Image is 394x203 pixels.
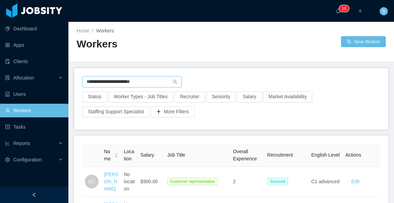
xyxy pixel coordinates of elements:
[77,28,89,33] a: Home
[77,37,231,51] h2: Workers
[173,79,178,84] i: icon: search
[167,152,185,158] span: Job Title
[92,28,93,33] span: /
[5,22,63,35] a: icon: pie-chartDashboard
[230,167,264,197] td: 2
[5,75,10,80] i: icon: solution
[88,175,95,188] span: OC
[115,155,118,157] i: icon: caret-down
[351,179,359,184] a: Edit
[267,152,293,158] span: Recruitment
[233,149,257,161] span: Overall Experience
[5,87,63,101] a: icon: robotUsers
[311,152,340,158] span: English Level
[341,36,386,47] button: icon: usergroup-addNew Worker
[115,153,118,155] i: icon: caret-up
[82,106,149,117] button: Staffing Support Specialist
[358,9,363,13] i: icon: plus
[13,157,42,162] span: Configuration
[345,152,361,158] span: Actions
[339,5,349,12] sup: 16
[124,149,134,161] span: Location
[13,141,30,146] span: Reports
[104,148,111,162] span: Name
[104,172,118,191] a: [PERSON_NAME]
[5,120,63,134] a: icon: profileTasks
[108,91,173,102] button: Worker Types - Job Titles
[13,75,34,81] span: Allocation
[263,91,312,102] button: Market Availability
[141,152,154,158] span: Salary
[82,91,107,102] button: Status
[141,179,158,184] span: $900.00
[5,104,63,117] a: icon: userWorkers
[308,167,343,197] td: C1 advanced
[167,178,218,185] span: Customer representative
[151,106,195,117] button: icon: plusMore Filters
[5,141,10,146] i: icon: line-chart
[267,178,288,185] span: Sourced
[5,55,63,68] a: icon: auditClients
[267,178,291,184] a: Sourced
[382,7,385,15] span: S
[336,9,341,13] i: icon: bell
[174,91,205,102] button: Recruiter
[237,91,262,102] button: Salary
[5,38,63,52] a: icon: appstoreApps
[342,5,344,12] p: 1
[5,157,10,162] i: icon: setting
[114,152,118,157] div: Sort
[96,28,114,33] span: Workers
[206,91,236,102] button: Seniority
[344,5,346,12] p: 6
[121,167,138,197] td: No location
